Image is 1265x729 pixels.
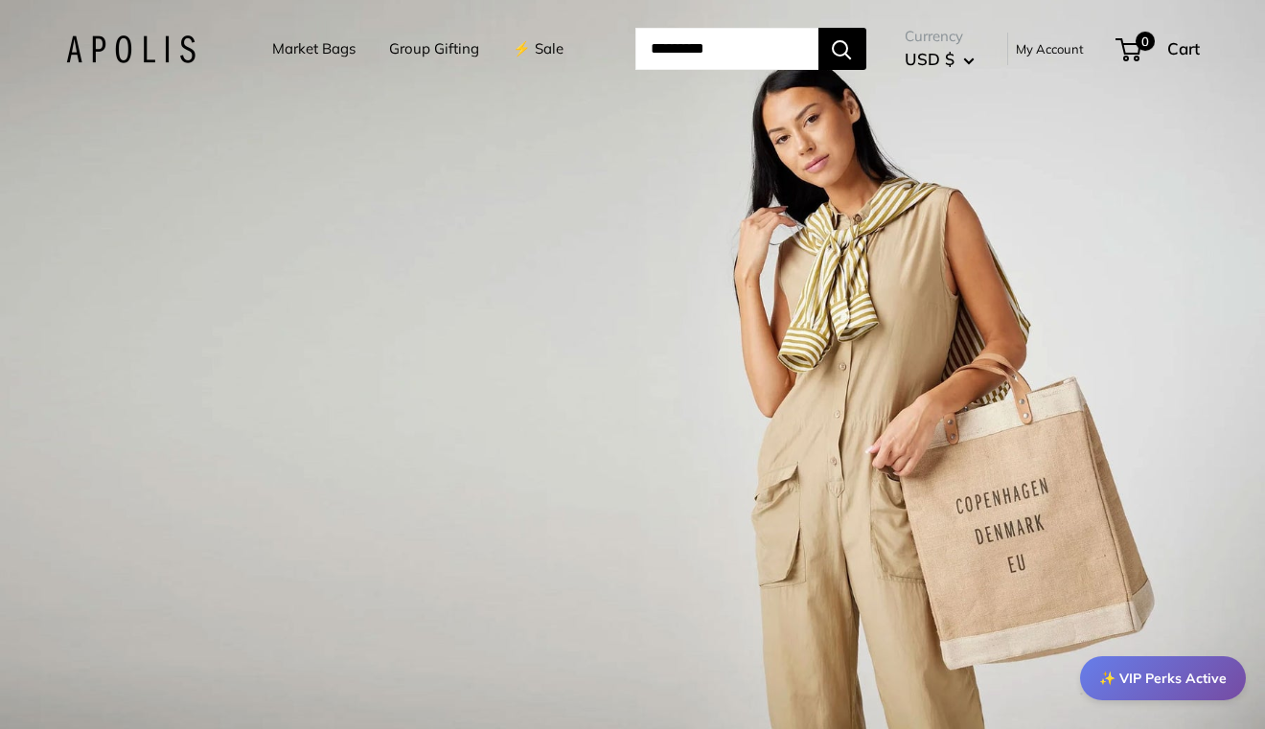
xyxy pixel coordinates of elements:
a: ⚡️ Sale [513,35,563,62]
span: Currency [905,23,975,50]
button: USD $ [905,44,975,75]
a: Market Bags [272,35,356,62]
div: ✨ VIP Perks Active [1080,656,1246,700]
a: My Account [1016,37,1084,60]
input: Search... [635,28,818,70]
img: Apolis [66,35,195,63]
a: Group Gifting [389,35,479,62]
span: Cart [1167,38,1200,58]
span: USD $ [905,49,954,69]
span: 0 [1135,32,1154,51]
a: 0 Cart [1117,34,1200,64]
button: Search [818,28,866,70]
